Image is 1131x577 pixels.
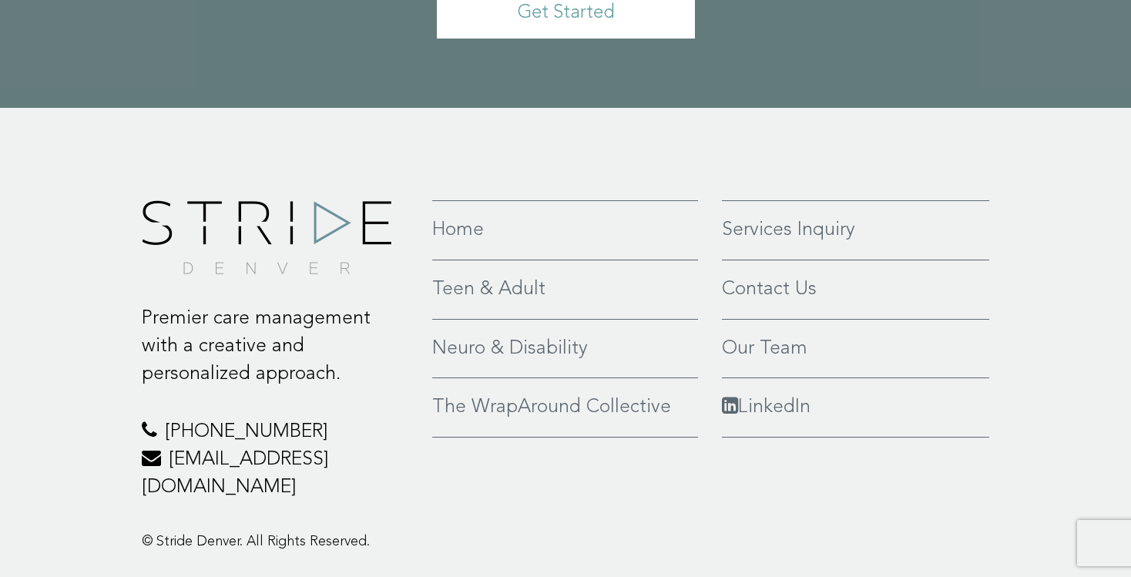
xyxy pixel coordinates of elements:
a: Teen & Adult [432,276,698,304]
span: © Stride Denver. All Rights Reserved. [142,535,370,548]
a: Contact Us [722,276,989,304]
img: footer-logo.png [142,200,391,274]
a: Services Inquiry [722,216,989,244]
a: The WrapAround Collective [432,394,698,421]
a: LinkedIn [722,394,989,421]
a: Our Team [722,335,989,363]
p: Premier care management with a creative and personalized approach. [142,305,409,387]
a: Neuro & Disability [432,335,698,363]
p: [PHONE_NUMBER] [EMAIL_ADDRESS][DOMAIN_NAME] [142,418,409,501]
a: Home [432,216,698,244]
